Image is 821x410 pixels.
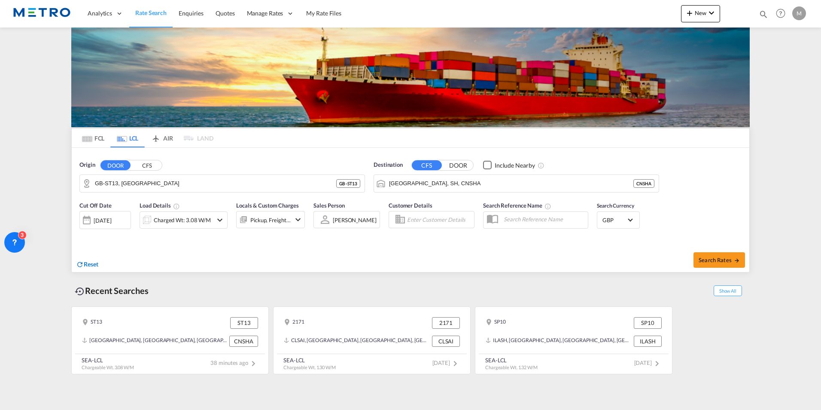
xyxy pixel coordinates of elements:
[792,6,806,20] div: M
[374,161,403,169] span: Destination
[333,217,377,223] div: [PERSON_NAME]
[273,306,471,374] recent-search-card: 2171 2171CLSAI, [GEOGRAPHIC_DATA], [GEOGRAPHIC_DATA], [GEOGRAPHIC_DATA], [GEOGRAPHIC_DATA] CLSAIS...
[332,214,377,226] md-select: Sales Person: Marcel Thomas
[495,161,535,170] div: Include Nearby
[72,148,749,272] div: Origin DOOR CFS GB-ST13, Staffordshire MoorlandsDestination CFS DOORCheckbox No Ink Unchecked: Ig...
[602,216,626,224] span: GBP
[706,8,717,18] md-icon: icon-chevron-down
[475,306,672,374] recent-search-card: SP10 SP10ILASH, [GEOGRAPHIC_DATA], [GEOGRAPHIC_DATA], [GEOGRAPHIC_DATA], [GEOGRAPHIC_DATA] ILASHS...
[80,175,365,192] md-input-container: GB-ST13, Staffordshire Moorlands
[236,202,299,209] span: Locals & Custom Charges
[140,202,180,209] span: Load Details
[734,257,740,263] md-icon: icon-arrow-right
[602,214,635,226] md-select: Select Currency: £ GBPUnited Kingdom Pound
[216,9,234,17] span: Quotes
[140,211,228,229] div: Charged Wt: 3.08 W/Micon-chevron-down
[389,202,432,209] span: Customer Details
[538,162,544,169] md-icon: Unchecked: Ignores neighbouring ports when fetching rates.Checked : Includes neighbouring ports w...
[597,202,634,209] span: Search Currency
[76,260,98,269] div: icon-refreshReset
[412,160,442,170] button: CFS
[432,336,460,347] div: CLSAI
[432,359,460,366] span: [DATE]
[483,161,535,170] md-checkbox: Checkbox No Ink
[283,356,336,364] div: SEA-LCL
[179,9,204,17] span: Enquiries
[443,160,473,170] button: DOOR
[633,179,654,188] div: CNSHA
[450,358,460,369] md-icon: icon-chevron-right
[483,202,551,209] span: Search Reference Name
[293,214,303,225] md-icon: icon-chevron-down
[110,129,145,147] md-tab-item: LCL
[499,213,588,226] input: Search Reference Name
[236,211,305,228] div: Pickup Freight Origin Destinationicon-chevron-down
[283,364,336,370] span: Chargeable Wt. 1.30 W/M
[407,213,471,226] input: Enter Customer Details
[151,133,161,140] md-icon: icon-airplane
[76,260,84,268] md-icon: icon-refresh
[389,177,633,190] input: Search by Port
[76,129,110,147] md-tab-item: FCL
[759,9,768,22] div: icon-magnify
[544,203,551,210] md-icon: Your search will be saved by the below given name
[75,286,85,297] md-icon: icon-backup-restore
[773,6,788,21] span: Help
[135,9,167,16] span: Rate Search
[79,161,95,169] span: Origin
[684,9,717,16] span: New
[79,228,86,240] md-datepicker: Select
[71,306,269,374] recent-search-card: ST13 ST13[GEOGRAPHIC_DATA], [GEOGRAPHIC_DATA], [GEOGRAPHIC_DATA], [GEOGRAPHIC_DATA], [GEOGRAPHIC_...
[714,285,742,296] span: Show All
[88,9,112,18] span: Analytics
[339,181,357,187] span: GB - ST13
[699,257,740,263] span: Search Rates
[145,129,179,147] md-tab-item: AIR
[773,6,792,21] div: Help
[284,317,304,328] div: 2171
[173,203,180,210] md-icon: Chargeable Weight
[215,215,225,225] md-icon: icon-chevron-down
[759,9,768,19] md-icon: icon-magnify
[100,160,131,170] button: DOOR
[652,358,662,369] md-icon: icon-chevron-right
[210,359,258,366] span: 38 minutes ago
[306,9,341,17] span: My Rate Files
[432,317,460,328] div: 2171
[313,202,345,209] span: Sales Person
[82,317,102,328] div: ST13
[76,129,213,147] md-pagination-wrapper: Use the left and right arrow keys to navigate between tabs
[79,202,112,209] span: Cut Off Date
[154,214,211,226] div: Charged Wt: 3.08 W/M
[94,217,111,224] div: [DATE]
[634,359,662,366] span: [DATE]
[681,5,720,22] button: icon-plus 400-fgNewicon-chevron-down
[684,8,695,18] md-icon: icon-plus 400-fg
[284,336,430,347] div: CLSAI, San Antonio, Chile, South America, Americas
[82,356,134,364] div: SEA-LCL
[374,175,659,192] md-input-container: Shanghai, SH, CNSHA
[247,9,283,18] span: Manage Rates
[79,211,131,229] div: [DATE]
[693,252,745,268] button: Search Ratesicon-arrow-right
[132,160,162,170] button: CFS
[95,177,336,190] input: Search by Door
[634,317,662,328] div: SP10
[485,356,538,364] div: SEA-LCL
[250,214,291,226] div: Pickup Freight Origin Destination
[82,336,227,347] div: CNSHA, Shanghai, SH, China, Greater China & Far East Asia, Asia Pacific
[230,317,258,328] div: ST13
[248,358,258,369] md-icon: icon-chevron-right
[71,28,750,127] img: LCL+%26+FCL+BACKGROUND.png
[486,317,506,328] div: SP10
[229,336,258,347] div: CNSHA
[486,336,632,347] div: ILASH, Ashdod, Israel, Levante, Middle East
[13,4,71,23] img: 25181f208a6c11efa6aa1bf80d4cef53.png
[82,364,134,370] span: Chargeable Wt. 3.08 W/M
[71,281,152,300] div: Recent Searches
[634,336,662,347] div: ILASH
[84,260,98,268] span: Reset
[485,364,538,370] span: Chargeable Wt. 1.32 W/M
